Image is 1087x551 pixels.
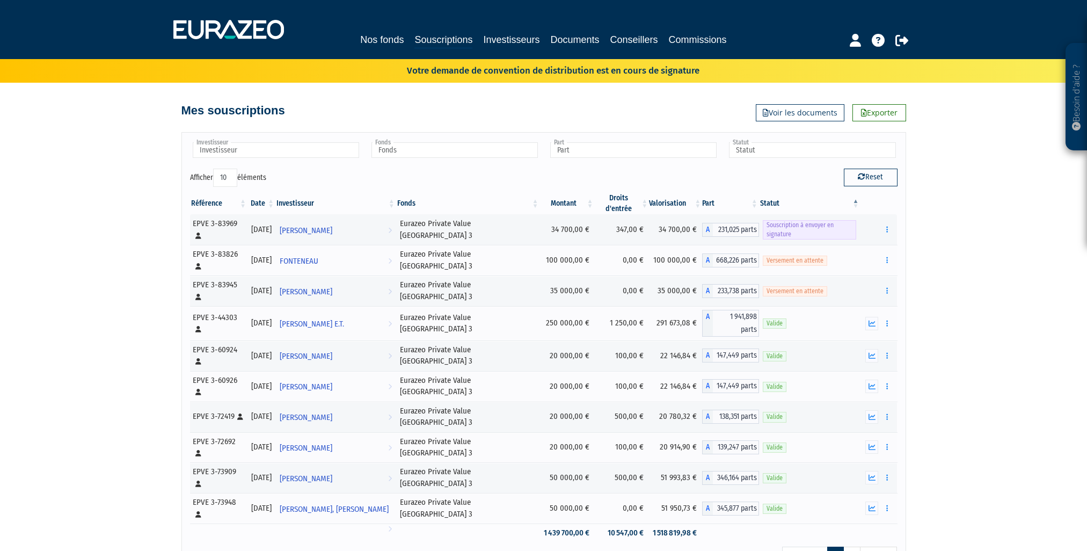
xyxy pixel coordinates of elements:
[400,344,536,367] div: Eurazeo Private Value [GEOGRAPHIC_DATA] 3
[251,441,272,453] div: [DATE]
[400,279,536,302] div: Eurazeo Private Value [GEOGRAPHIC_DATA] 3
[195,389,201,395] i: [Français] Personne physique
[702,310,713,337] span: A
[251,381,272,392] div: [DATE]
[595,214,650,245] td: 347,00 €
[251,350,272,361] div: [DATE]
[702,502,758,516] div: A - Eurazeo Private Value Europe 3
[844,169,898,186] button: Reset
[193,497,244,520] div: EPVE 3-73948
[763,504,786,514] span: Valide
[540,340,595,371] td: 20 000,00 €
[702,349,758,363] div: A - Eurazeo Private Value Europe 3
[251,224,272,235] div: [DATE]
[702,379,713,393] span: A
[195,481,201,487] i: [Français] Personne physique
[702,410,758,424] div: A - Eurazeo Private Value Europe 3
[702,253,758,267] div: A - Eurazeo Private Value Europe 3
[649,493,702,524] td: 51 950,73 €
[280,314,344,334] span: [PERSON_NAME] E.T.
[540,245,595,275] td: 100 000,00 €
[388,377,392,397] i: Voir l'investisseur
[195,233,201,239] i: [Français] Personne physique
[763,351,786,361] span: Valide
[595,275,650,306] td: 0,00 €
[388,251,392,271] i: Voir l'investisseur
[595,493,650,524] td: 0,00 €
[193,411,244,422] div: EPVE 3-72419
[540,402,595,432] td: 20 000,00 €
[702,284,758,298] div: A - Eurazeo Private Value Europe 3
[540,275,595,306] td: 35 000,00 €
[610,32,658,47] a: Conseillers
[275,313,396,334] a: [PERSON_NAME] E.T.
[702,440,758,454] div: A - Eurazeo Private Value Europe 3
[713,379,758,393] span: 147,449 parts
[414,32,472,49] a: Souscriptions
[595,306,650,340] td: 1 250,00 €
[702,502,713,516] span: A
[702,223,758,237] div: A - Eurazeo Private Value Europe 3
[649,306,702,340] td: 291 673,08 €
[280,499,389,519] span: [PERSON_NAME], [PERSON_NAME]
[400,312,536,335] div: Eurazeo Private Value [GEOGRAPHIC_DATA] 3
[195,263,201,270] i: [Français] Personne physique
[713,223,758,237] span: 231,025 parts
[713,349,758,363] span: 147,449 parts
[193,249,244,272] div: EPVE 3-83826
[483,32,539,47] a: Investisseurs
[280,408,332,427] span: [PERSON_NAME]
[388,519,392,539] i: Voir l'investisseur
[400,405,536,429] div: Eurazeo Private Value [GEOGRAPHIC_DATA] 3
[400,375,536,398] div: Eurazeo Private Value [GEOGRAPHIC_DATA] 3
[649,524,702,542] td: 1 518 819,98 €
[388,438,392,458] i: Voir l'investisseur
[275,280,396,302] a: [PERSON_NAME]
[213,169,237,187] select: Afficheréléments
[251,503,272,514] div: [DATE]
[360,32,404,47] a: Nos fonds
[280,282,332,302] span: [PERSON_NAME]
[193,436,244,459] div: EPVE 3-72692
[251,411,272,422] div: [DATE]
[649,193,702,214] th: Valorisation: activer pour trier la colonne par ordre croissant
[540,462,595,493] td: 50 000,00 €
[400,466,536,489] div: Eurazeo Private Value [GEOGRAPHIC_DATA] 3
[400,436,536,459] div: Eurazeo Private Value [GEOGRAPHIC_DATA] 3
[280,377,332,397] span: [PERSON_NAME]
[649,275,702,306] td: 35 000,00 €
[649,402,702,432] td: 20 780,32 €
[388,346,392,366] i: Voir l'investisseur
[388,282,392,302] i: Voir l'investisseur
[713,440,758,454] span: 139,247 parts
[400,249,536,272] div: Eurazeo Private Value [GEOGRAPHIC_DATA] 3
[595,402,650,432] td: 500,00 €
[763,286,827,296] span: Versement en attente
[763,443,786,453] span: Valide
[388,221,392,241] i: Voir l'investisseur
[595,432,650,463] td: 100,00 €
[540,371,595,402] td: 20 000,00 €
[251,255,272,266] div: [DATE]
[193,466,244,489] div: EPVE 3-73909
[275,250,396,271] a: FONTENEAU
[713,284,758,298] span: 233,738 parts
[713,310,758,337] span: 1 941,898 parts
[388,314,392,334] i: Voir l'investisseur
[763,412,786,422] span: Valide
[702,379,758,393] div: A - Eurazeo Private Value Europe 3
[275,193,396,214] th: Investisseur: activer pour trier la colonne par ordre croissant
[275,406,396,427] a: [PERSON_NAME]
[702,310,758,337] div: A - Eurazeo Private Value Europe 3
[195,450,201,456] i: [Français] Personne physique
[280,221,332,241] span: [PERSON_NAME]
[540,193,595,214] th: Montant: activer pour trier la colonne par ordre croissant
[280,469,332,489] span: [PERSON_NAME]
[702,193,758,214] th: Part: activer pour trier la colonne par ordre croissant
[540,214,595,245] td: 34 700,00 €
[713,502,758,516] span: 345,877 parts
[251,472,272,483] div: [DATE]
[852,104,906,121] a: Exporter
[713,410,758,424] span: 138,351 parts
[702,253,713,267] span: A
